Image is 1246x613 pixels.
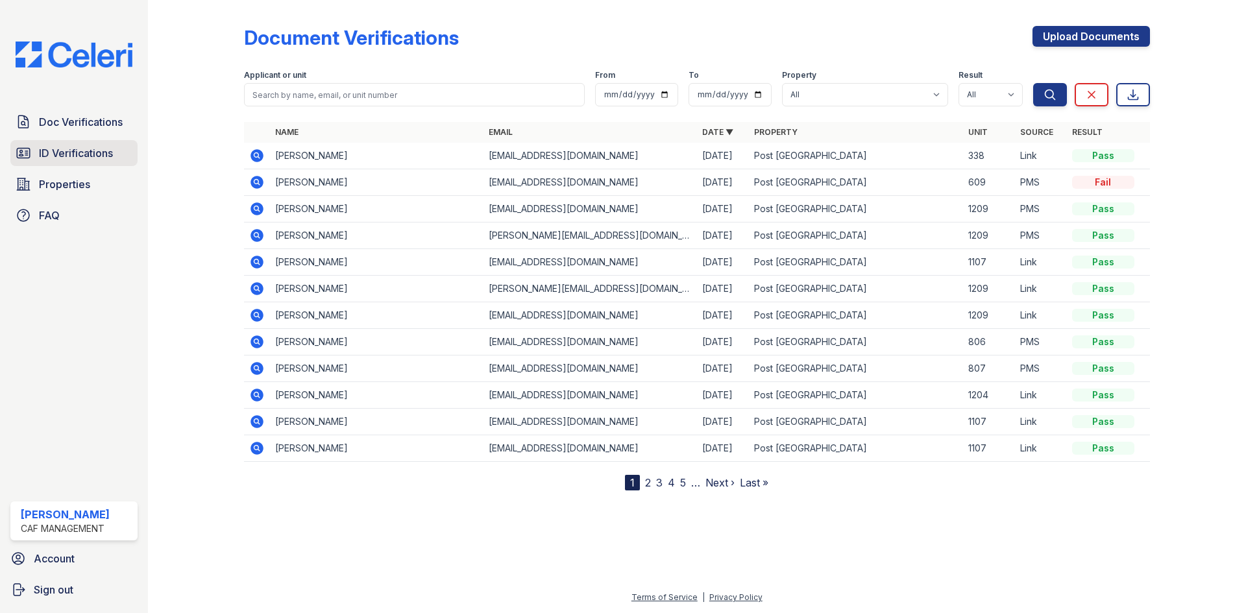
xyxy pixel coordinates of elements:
td: [PERSON_NAME] [270,276,483,302]
div: Pass [1072,389,1134,402]
div: 1 [625,475,640,490]
td: Post [GEOGRAPHIC_DATA] [749,249,962,276]
td: 1209 [963,222,1015,249]
a: Account [5,546,143,571]
td: [PERSON_NAME] [270,249,483,276]
a: Doc Verifications [10,109,138,135]
div: Pass [1072,282,1134,295]
td: 1107 [963,249,1015,276]
label: From [595,70,615,80]
span: Account [34,551,75,566]
a: Result [1072,127,1103,137]
a: Date ▼ [702,127,733,137]
label: Applicant or unit [244,70,306,80]
a: Unit [968,127,988,137]
div: Pass [1072,335,1134,348]
td: 338 [963,143,1015,169]
div: Pass [1072,229,1134,242]
div: Pass [1072,256,1134,269]
a: Next › [705,476,735,489]
a: Source [1020,127,1053,137]
td: [PERSON_NAME][EMAIL_ADDRESS][DOMAIN_NAME] [483,276,697,302]
td: [PERSON_NAME] [270,222,483,249]
td: PMS [1015,196,1067,222]
td: [PERSON_NAME] [270,196,483,222]
td: [EMAIL_ADDRESS][DOMAIN_NAME] [483,382,697,409]
div: [PERSON_NAME] [21,507,110,522]
a: Upload Documents [1032,26,1150,47]
a: Property [754,127,798,137]
td: [DATE] [697,329,749,355]
td: 1209 [963,302,1015,329]
label: Result [959,70,983,80]
td: Link [1015,302,1067,329]
td: Post [GEOGRAPHIC_DATA] [749,276,962,302]
td: [EMAIL_ADDRESS][DOMAIN_NAME] [483,435,697,462]
a: 4 [668,476,675,489]
td: [EMAIL_ADDRESS][DOMAIN_NAME] [483,169,697,196]
div: Pass [1072,362,1134,375]
td: 1204 [963,382,1015,409]
td: PMS [1015,329,1067,355]
td: Post [GEOGRAPHIC_DATA] [749,355,962,382]
td: [EMAIL_ADDRESS][DOMAIN_NAME] [483,355,697,382]
div: Pass [1072,149,1134,162]
td: Link [1015,276,1067,302]
td: [PERSON_NAME] [270,435,483,462]
td: [DATE] [697,382,749,409]
div: | [702,592,705,602]
td: Post [GEOGRAPHIC_DATA] [749,143,962,169]
span: FAQ [39,208,60,223]
td: [DATE] [697,196,749,222]
td: Post [GEOGRAPHIC_DATA] [749,382,962,409]
td: [PERSON_NAME] [270,302,483,329]
td: [DATE] [697,355,749,382]
td: Post [GEOGRAPHIC_DATA] [749,169,962,196]
img: CE_Logo_Blue-a8612792a0a2168367f1c8372b55b34899dd931a85d93a1a3d3e32e68fde9ad4.png [5,42,143,67]
td: 1107 [963,435,1015,462]
a: 2 [645,476,651,489]
a: Sign out [5,577,143,603]
td: Link [1015,249,1067,276]
td: [DATE] [697,435,749,462]
td: Post [GEOGRAPHIC_DATA] [749,435,962,462]
td: PMS [1015,169,1067,196]
a: 5 [680,476,686,489]
td: Post [GEOGRAPHIC_DATA] [749,302,962,329]
div: CAF Management [21,522,110,535]
td: [DATE] [697,302,749,329]
td: [PERSON_NAME] [270,329,483,355]
td: [PERSON_NAME] [270,355,483,382]
td: PMS [1015,222,1067,249]
td: Post [GEOGRAPHIC_DATA] [749,329,962,355]
span: … [691,475,700,490]
label: To [689,70,699,80]
td: [DATE] [697,222,749,249]
td: 1209 [963,276,1015,302]
td: [EMAIL_ADDRESS][DOMAIN_NAME] [483,143,697,169]
td: [EMAIL_ADDRESS][DOMAIN_NAME] [483,409,697,435]
td: [DATE] [697,276,749,302]
td: [EMAIL_ADDRESS][DOMAIN_NAME] [483,196,697,222]
td: Link [1015,382,1067,409]
td: Link [1015,409,1067,435]
td: [EMAIL_ADDRESS][DOMAIN_NAME] [483,329,697,355]
a: Name [275,127,299,137]
td: Post [GEOGRAPHIC_DATA] [749,222,962,249]
td: [EMAIL_ADDRESS][DOMAIN_NAME] [483,302,697,329]
td: Link [1015,435,1067,462]
td: 609 [963,169,1015,196]
div: Pass [1072,415,1134,428]
a: Properties [10,171,138,197]
td: 1107 [963,409,1015,435]
div: Fail [1072,176,1134,189]
span: Sign out [34,582,73,597]
input: Search by name, email, or unit number [244,83,585,106]
td: Link [1015,143,1067,169]
a: ID Verifications [10,140,138,166]
a: Email [489,127,513,137]
td: 807 [963,355,1015,382]
td: Post [GEOGRAPHIC_DATA] [749,196,962,222]
span: ID Verifications [39,145,113,161]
